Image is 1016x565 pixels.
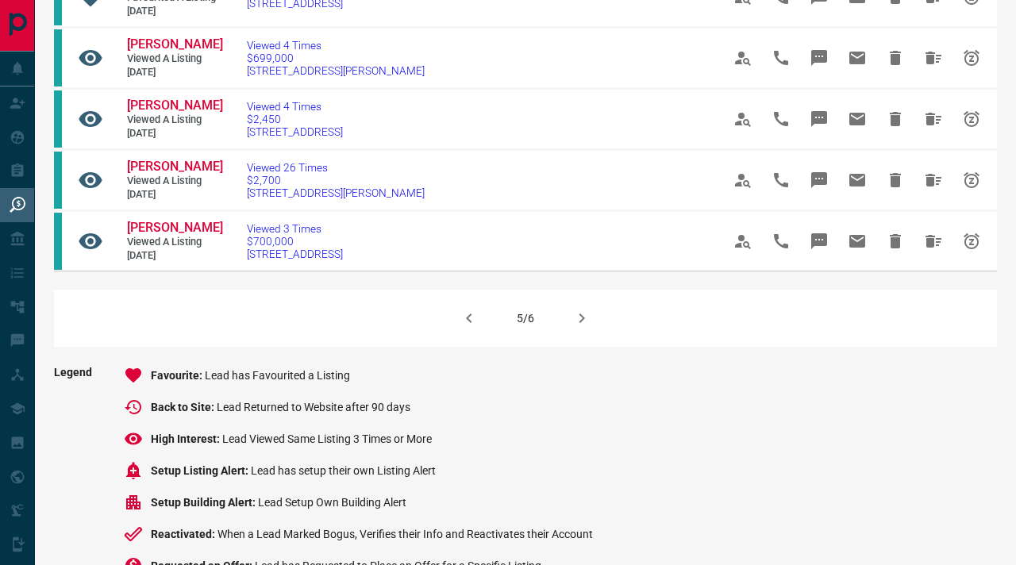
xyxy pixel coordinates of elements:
a: Viewed 4 Times$2,450[STREET_ADDRESS] [247,100,343,138]
span: Message [800,161,838,199]
span: $699,000 [247,52,425,64]
span: Hide All from Amanda Hartford [914,100,952,138]
span: Hide All from Davlat Amonov [914,39,952,77]
span: [DATE] [127,127,222,140]
span: View Profile [724,222,762,260]
span: When a Lead Marked Bogus, Verifies their Info and Reactivates their Account [217,528,593,540]
span: [PERSON_NAME] [127,37,223,52]
a: Viewed 26 Times$2,700[STREET_ADDRESS][PERSON_NAME] [247,161,425,199]
span: Setup Listing Alert [151,464,251,477]
span: View Profile [724,39,762,77]
span: Email [838,161,876,199]
span: Lead has Favourited a Listing [205,369,350,382]
span: Viewed 4 Times [247,100,343,113]
span: [STREET_ADDRESS] [247,125,343,138]
span: Viewed 26 Times [247,161,425,174]
span: Lead Setup Own Building Alert [258,496,406,509]
span: View Profile [724,100,762,138]
a: [PERSON_NAME] [127,98,222,114]
span: [STREET_ADDRESS] [247,248,343,260]
a: [PERSON_NAME] [127,159,222,175]
span: Call [762,222,800,260]
span: [DATE] [127,188,222,202]
span: Hide All from Davlat Amonov [914,222,952,260]
span: Call [762,161,800,199]
span: Viewed 3 Times [247,222,343,235]
span: [DATE] [127,249,222,263]
span: [DATE] [127,5,222,18]
div: condos.ca [54,213,62,270]
a: [PERSON_NAME] [127,37,222,53]
span: Snooze [952,100,991,138]
span: Hide [876,161,914,199]
span: [STREET_ADDRESS][PERSON_NAME] [247,64,425,77]
span: Hide [876,222,914,260]
span: Lead Viewed Same Listing 3 Times or More [222,432,432,445]
span: High Interest [151,432,222,445]
span: [PERSON_NAME] [127,98,223,113]
span: Snooze [952,222,991,260]
div: condos.ca [54,90,62,148]
span: Message [800,222,838,260]
span: Hide [876,39,914,77]
span: $2,450 [247,113,343,125]
span: [STREET_ADDRESS][PERSON_NAME] [247,186,425,199]
span: Lead Returned to Website after 90 days [217,401,410,413]
span: $2,700 [247,174,425,186]
span: Hide All from Amanda Hartford [914,161,952,199]
span: [DATE] [127,66,222,79]
span: Viewed a Listing [127,175,222,188]
span: Email [838,39,876,77]
span: Viewed a Listing [127,52,222,66]
span: [PERSON_NAME] [127,220,223,235]
span: Hide [876,100,914,138]
span: Favourite [151,369,205,382]
span: Email [838,100,876,138]
span: Call [762,100,800,138]
span: Viewed 4 Times [247,39,425,52]
span: Snooze [952,161,991,199]
span: Message [800,39,838,77]
span: Lead has setup their own Listing Alert [251,464,436,477]
span: Call [762,39,800,77]
div: condos.ca [54,152,62,209]
span: Viewed a Listing [127,236,222,249]
span: Setup Building Alert [151,496,258,509]
span: Back to Site [151,401,217,413]
span: View Profile [724,161,762,199]
span: [PERSON_NAME] [127,159,223,174]
span: Reactivated [151,528,217,540]
span: Snooze [952,39,991,77]
span: Email [838,222,876,260]
a: Viewed 4 Times$699,000[STREET_ADDRESS][PERSON_NAME] [247,39,425,77]
a: [PERSON_NAME] [127,220,222,236]
span: Message [800,100,838,138]
span: $700,000 [247,235,343,248]
div: 5/6 [517,312,534,325]
a: Viewed 3 Times$700,000[STREET_ADDRESS] [247,222,343,260]
span: Viewed a Listing [127,113,222,127]
div: condos.ca [54,29,62,86]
